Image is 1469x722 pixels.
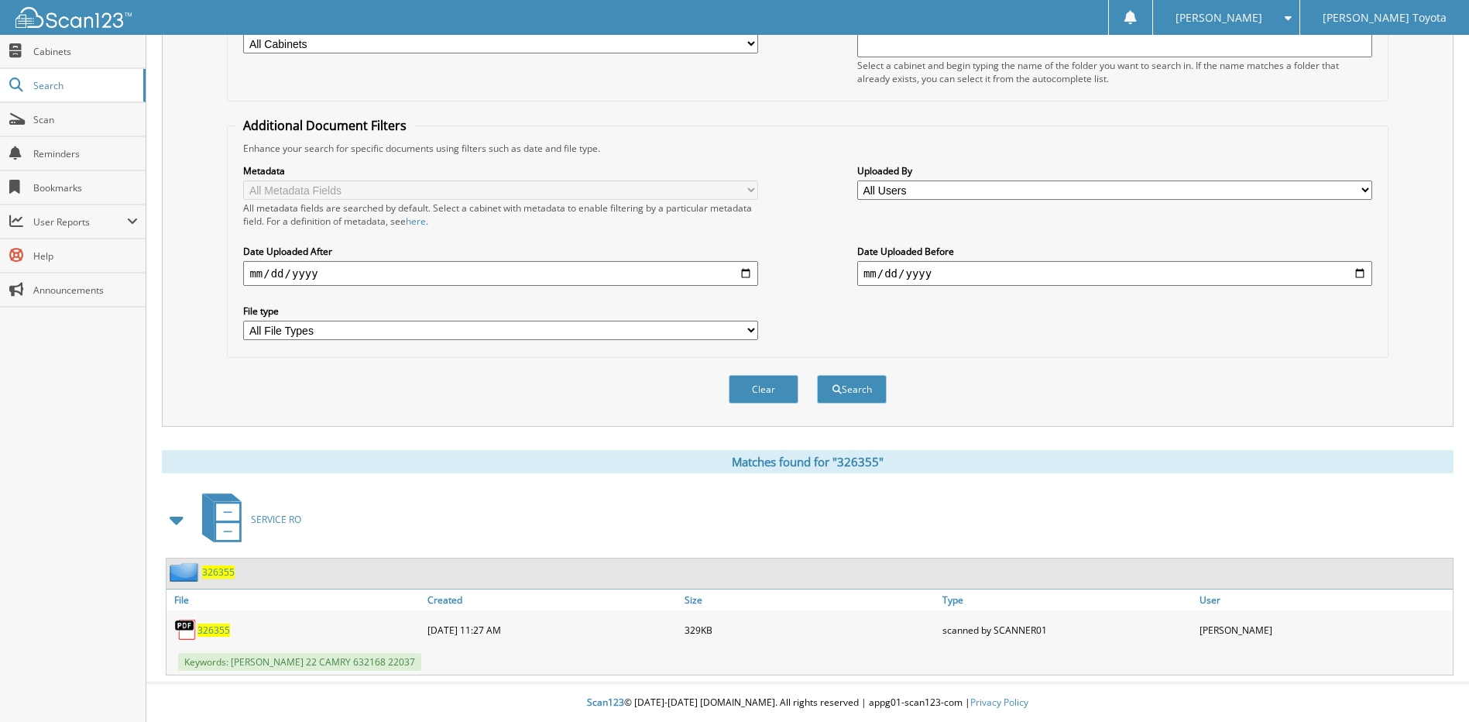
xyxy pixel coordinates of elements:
a: Privacy Policy [970,696,1028,709]
div: scanned by SCANNER01 [939,614,1196,645]
div: Matches found for "326355" [162,450,1454,473]
span: Help [33,249,138,263]
span: Keywords: [PERSON_NAME] 22 CAMRY 632168 22037 [178,653,421,671]
label: File type [243,304,758,318]
label: Date Uploaded Before [857,245,1372,258]
iframe: Chat Widget [1392,648,1469,722]
div: Enhance your search for specific documents using filters such as date and file type. [235,142,1379,155]
legend: Additional Document Filters [235,117,414,134]
label: Metadata [243,164,758,177]
span: User Reports [33,215,127,229]
a: 326355 [202,566,235,579]
a: User [1196,590,1453,610]
div: [DATE] 11:27 AM [424,614,681,645]
a: SERVICE RO [193,489,301,550]
div: © [DATE]-[DATE] [DOMAIN_NAME]. All rights reserved | appg01-scan123-com | [146,684,1469,722]
label: Date Uploaded After [243,245,758,258]
span: Search [33,79,136,92]
span: [PERSON_NAME] Toyota [1323,13,1447,22]
span: [PERSON_NAME] [1176,13,1262,22]
a: File [166,590,424,610]
a: Created [424,590,681,610]
img: folder2.png [170,562,202,582]
a: Type [939,590,1196,610]
img: PDF.png [174,618,197,641]
input: end [857,261,1372,286]
div: All metadata fields are searched by default. Select a cabinet with metadata to enable filtering b... [243,201,758,228]
span: Bookmarks [33,181,138,194]
span: SERVICE RO [251,513,301,526]
button: Search [817,375,887,404]
a: Size [681,590,938,610]
a: here [406,215,426,228]
div: Select a cabinet and begin typing the name of the folder you want to search in. If the name match... [857,59,1372,85]
span: Reminders [33,147,138,160]
span: Scan123 [587,696,624,709]
div: [PERSON_NAME] [1196,614,1453,645]
label: Uploaded By [857,164,1372,177]
span: Cabinets [33,45,138,58]
input: start [243,261,758,286]
button: Clear [729,375,798,404]
a: 326355 [197,624,230,637]
span: Scan [33,113,138,126]
span: Announcements [33,284,138,297]
div: 329KB [681,614,938,645]
img: scan123-logo-white.svg [15,7,132,28]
